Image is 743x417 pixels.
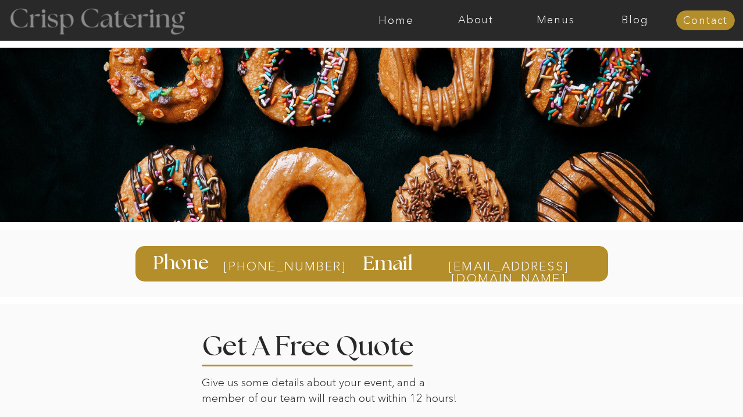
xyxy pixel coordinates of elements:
[202,333,449,355] h2: Get A Free Quote
[676,15,735,27] a: Contact
[363,254,416,273] h3: Email
[516,15,595,26] a: Menus
[202,375,465,409] p: Give us some details about your event, and a member of our team will reach out within 12 hours!
[356,15,436,26] a: Home
[426,260,591,271] a: [EMAIL_ADDRESS][DOMAIN_NAME]
[223,260,316,273] a: [PHONE_NUMBER]
[595,15,675,26] a: Blog
[436,15,516,26] a: About
[153,254,212,273] h3: Phone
